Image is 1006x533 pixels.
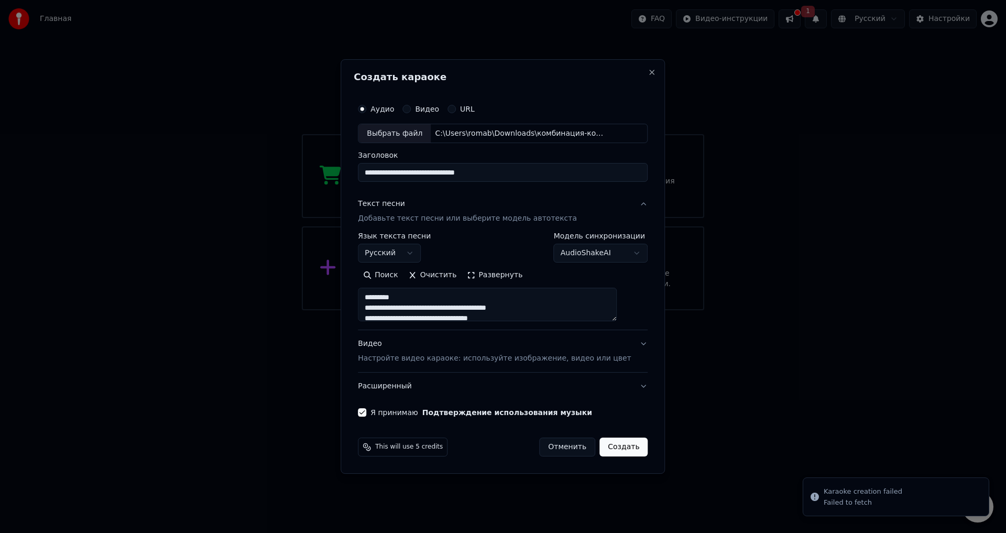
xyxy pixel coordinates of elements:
button: Расширенный [358,373,648,400]
div: Текст песниДобавьте текст песни или выберите модель автотекста [358,233,648,330]
label: Я принимаю [370,409,592,416]
div: C:\Users\romab\Downloads\комбинация-комбинация-бухгалтер-43.mp3 [431,128,609,139]
div: Текст песни [358,199,405,210]
p: Настройте видео караоке: используйте изображение, видео или цвет [358,353,631,364]
button: Очистить [403,267,462,284]
label: Модель синхронизации [554,233,648,240]
div: Выбрать файл [358,124,431,143]
button: Развернуть [462,267,528,284]
p: Добавьте текст песни или выберите модель автотекста [358,214,577,224]
div: Видео [358,339,631,364]
button: ВидеоНастройте видео караоке: используйте изображение, видео или цвет [358,331,648,373]
span: This will use 5 credits [375,443,443,451]
h2: Создать караоке [354,72,652,82]
label: Язык текста песни [358,233,431,240]
label: Видео [415,105,439,113]
button: Создать [599,438,648,456]
button: Отменить [539,438,595,456]
button: Я принимаю [422,409,592,416]
button: Поиск [358,267,403,284]
button: Текст песниДобавьте текст песни или выберите модель автотекста [358,191,648,233]
label: Аудио [370,105,394,113]
label: Заголовок [358,152,648,159]
label: URL [460,105,475,113]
